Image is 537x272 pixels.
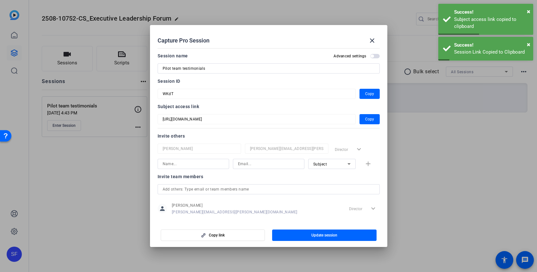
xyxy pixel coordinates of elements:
[454,16,528,30] div: Subject access link copied to clipboard
[163,160,224,168] input: Name...
[238,160,299,168] input: Email...
[163,65,375,72] input: Enter Session Name
[172,210,297,215] span: [PERSON_NAME][EMAIL_ADDRESS][PERSON_NAME][DOMAIN_NAME]
[158,132,380,140] div: Invite others
[172,203,297,208] span: [PERSON_NAME]
[359,89,380,99] button: Copy
[163,115,351,123] input: Session OTP
[209,233,225,238] span: Copy link
[527,41,530,48] span: ×
[163,90,351,98] input: Session OTP
[158,204,167,213] mat-icon: person
[158,52,188,60] div: Session name
[454,49,528,56] div: Session Link Copied to Clipboard
[313,162,327,166] span: Subject
[158,33,380,48] div: Capture Pro Session
[272,230,377,241] button: Update session
[454,42,528,49] div: Success!
[250,145,323,152] input: Email...
[334,54,366,59] h2: Advanced settings
[161,230,265,241] button: Copy link
[163,185,375,193] input: Add others: Type email or team members name
[158,77,380,85] div: Session ID
[454,9,528,16] div: Success!
[527,7,530,16] button: Close
[365,115,374,123] span: Copy
[158,103,380,110] div: Subject access link
[311,233,337,238] span: Update session
[163,145,236,152] input: Name...
[365,90,374,98] span: Copy
[527,40,530,49] button: Close
[359,114,380,124] button: Copy
[158,173,380,180] div: Invite team members
[527,8,530,15] span: ×
[368,37,376,44] mat-icon: close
